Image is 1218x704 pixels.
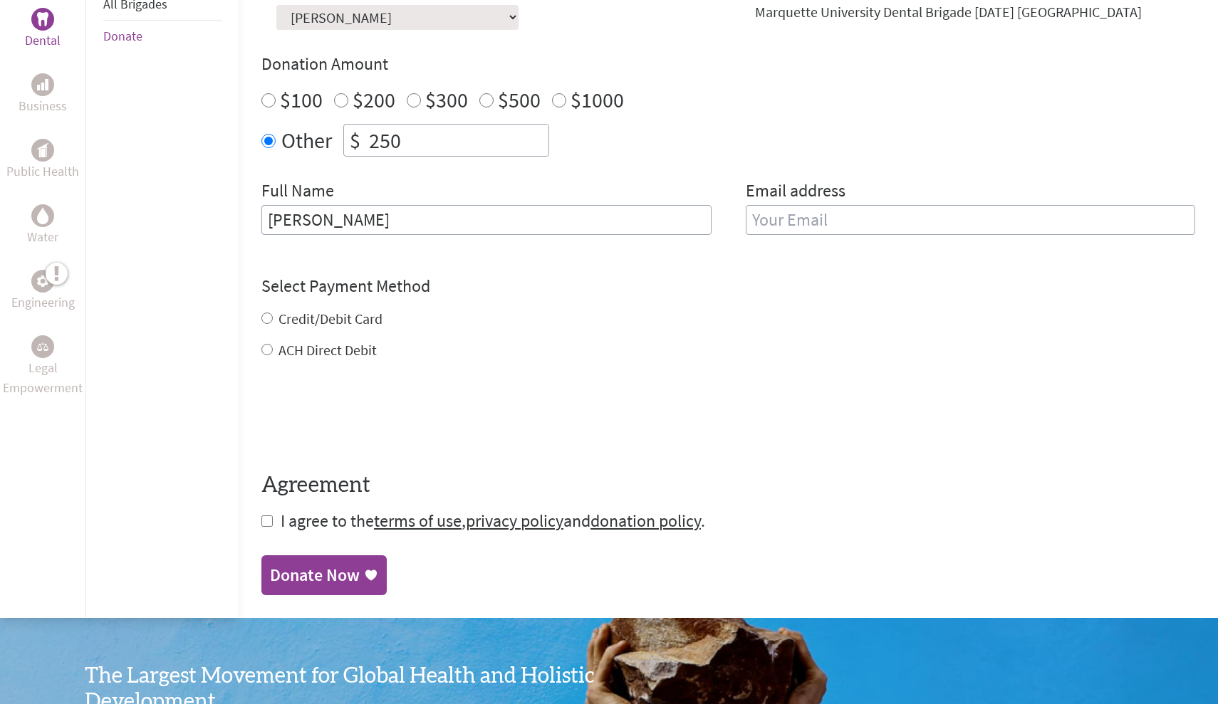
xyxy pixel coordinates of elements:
label: $1000 [571,86,624,113]
div: Donate Now [270,564,360,587]
h4: Agreement [261,473,1195,498]
a: Public HealthPublic Health [6,139,79,182]
a: WaterWater [27,204,58,247]
a: BusinessBusiness [19,73,67,116]
iframe: reCAPTCHA [261,389,478,444]
input: Enter Amount [366,125,548,156]
img: Engineering [37,275,48,286]
a: Legal EmpowermentLegal Empowerment [3,335,83,398]
h4: Select Payment Method [261,275,1195,298]
a: donation policy [590,510,701,532]
img: Public Health [37,143,48,157]
p: Legal Empowerment [3,358,83,398]
label: Full Name [261,179,334,205]
p: Engineering [11,293,75,312]
p: Public Health [6,162,79,182]
img: Dental [37,12,48,26]
a: terms of use [374,510,462,532]
div: Water [31,204,54,227]
div: $ [344,125,366,156]
p: Business [19,96,67,116]
div: Engineering [31,270,54,293]
div: Dental [31,8,54,31]
li: Donate [103,21,222,52]
div: Marquette University Dental Brigade [DATE] [GEOGRAPHIC_DATA] [755,2,1142,22]
p: Dental [25,31,61,51]
a: Donate Now [261,555,387,595]
img: Water [37,207,48,224]
div: Business [31,73,54,96]
span: I agree to the , and . [281,510,705,532]
label: $300 [425,86,468,113]
a: Donate [103,28,142,44]
div: Public Health [31,139,54,162]
a: EngineeringEngineering [11,270,75,312]
a: privacy policy [466,510,563,532]
label: Email address [746,179,845,205]
input: Enter Full Name [261,205,712,235]
input: Your Email [746,205,1196,235]
img: Legal Empowerment [37,342,48,351]
label: $500 [498,86,541,113]
div: Legal Empowerment [31,335,54,358]
h4: Donation Amount [261,53,1195,75]
label: Other [281,124,332,157]
label: $200 [353,86,395,113]
a: DentalDental [25,8,61,51]
label: $100 [280,86,323,113]
img: Business [37,79,48,90]
label: Credit/Debit Card [279,310,382,327]
label: ACH Direct Debit [279,341,377,359]
p: Water [27,227,58,247]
